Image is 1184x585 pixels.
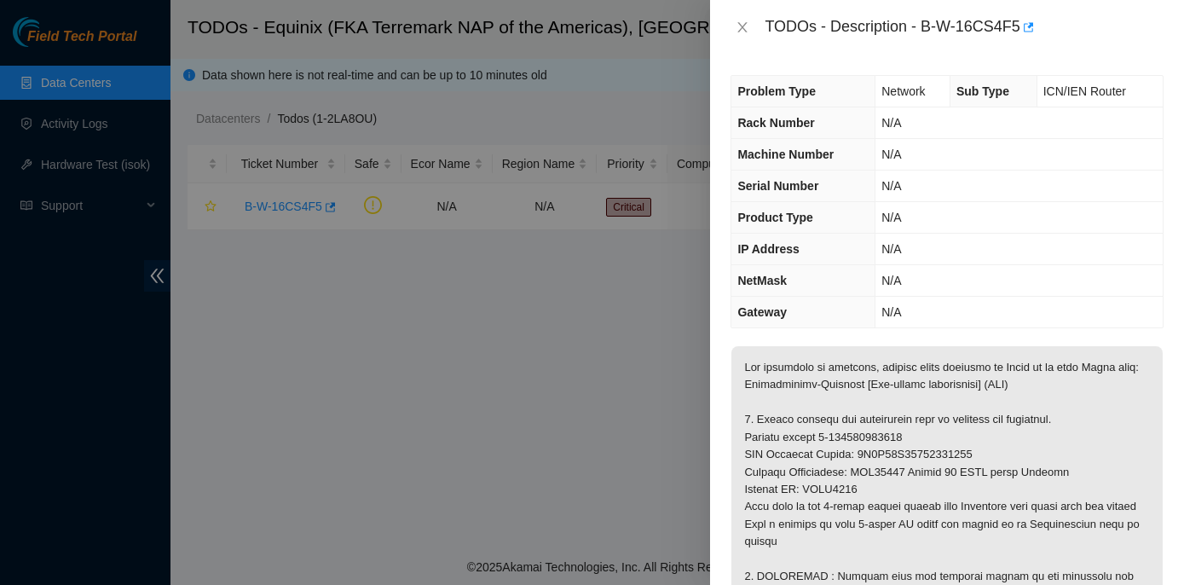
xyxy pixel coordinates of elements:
[736,20,749,34] span: close
[881,179,901,193] span: N/A
[881,84,925,98] span: Network
[881,242,901,256] span: N/A
[737,211,812,224] span: Product Type
[737,116,814,130] span: Rack Number
[737,148,834,161] span: Machine Number
[881,274,901,287] span: N/A
[881,148,901,161] span: N/A
[881,116,901,130] span: N/A
[731,20,754,36] button: Close
[956,84,1009,98] span: Sub Type
[881,305,901,319] span: N/A
[765,14,1164,41] div: TODOs - Description - B-W-16CS4F5
[1043,84,1126,98] span: ICN/IEN Router
[737,242,799,256] span: IP Address
[881,211,901,224] span: N/A
[737,305,787,319] span: Gateway
[737,274,787,287] span: NetMask
[737,84,816,98] span: Problem Type
[737,179,818,193] span: Serial Number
